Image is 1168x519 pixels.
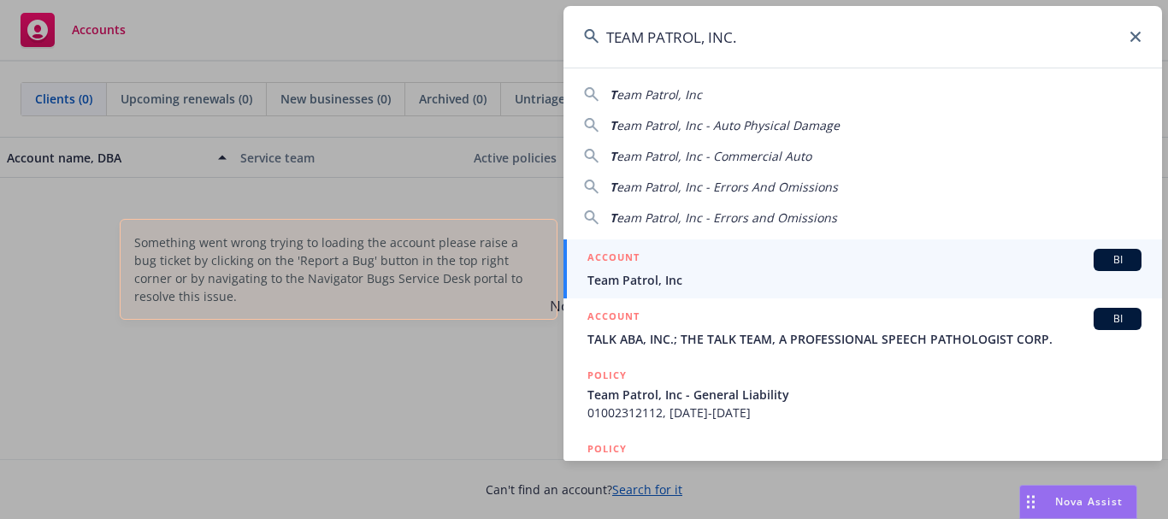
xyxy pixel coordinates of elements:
[1100,311,1135,327] span: BI
[616,179,838,195] span: eam Patrol, Inc - Errors And Omissions
[563,6,1162,68] input: Search...
[587,271,1141,289] span: Team Patrol, Inc
[610,86,616,103] span: T
[587,367,627,384] h5: POLICY
[616,86,702,103] span: eam Patrol, Inc
[587,308,640,328] h5: ACCOUNT
[587,459,1141,477] span: Team Patrol, Inc - General Liability
[587,249,640,269] h5: ACCOUNT
[1055,494,1123,509] span: Nova Assist
[587,386,1141,404] span: Team Patrol, Inc - General Liability
[616,148,811,164] span: eam Patrol, Inc - Commercial Auto
[563,431,1162,504] a: POLICYTeam Patrol, Inc - General Liability
[563,298,1162,357] a: ACCOUNTBITALK ABA, INC.; THE TALK TEAM, A PROFESSIONAL SPEECH PATHOLOGIST CORP.
[616,209,837,226] span: eam Patrol, Inc - Errors and Omissions
[610,117,616,133] span: T
[610,148,616,164] span: T
[1020,486,1041,518] div: Drag to move
[587,330,1141,348] span: TALK ABA, INC.; THE TALK TEAM, A PROFESSIONAL SPEECH PATHOLOGIST CORP.
[616,117,840,133] span: eam Patrol, Inc - Auto Physical Damage
[1019,485,1137,519] button: Nova Assist
[587,440,627,457] h5: POLICY
[563,357,1162,431] a: POLICYTeam Patrol, Inc - General Liability01002312112, [DATE]-[DATE]
[587,404,1141,422] span: 01002312112, [DATE]-[DATE]
[1100,252,1135,268] span: BI
[610,209,616,226] span: T
[563,239,1162,298] a: ACCOUNTBITeam Patrol, Inc
[610,179,616,195] span: T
